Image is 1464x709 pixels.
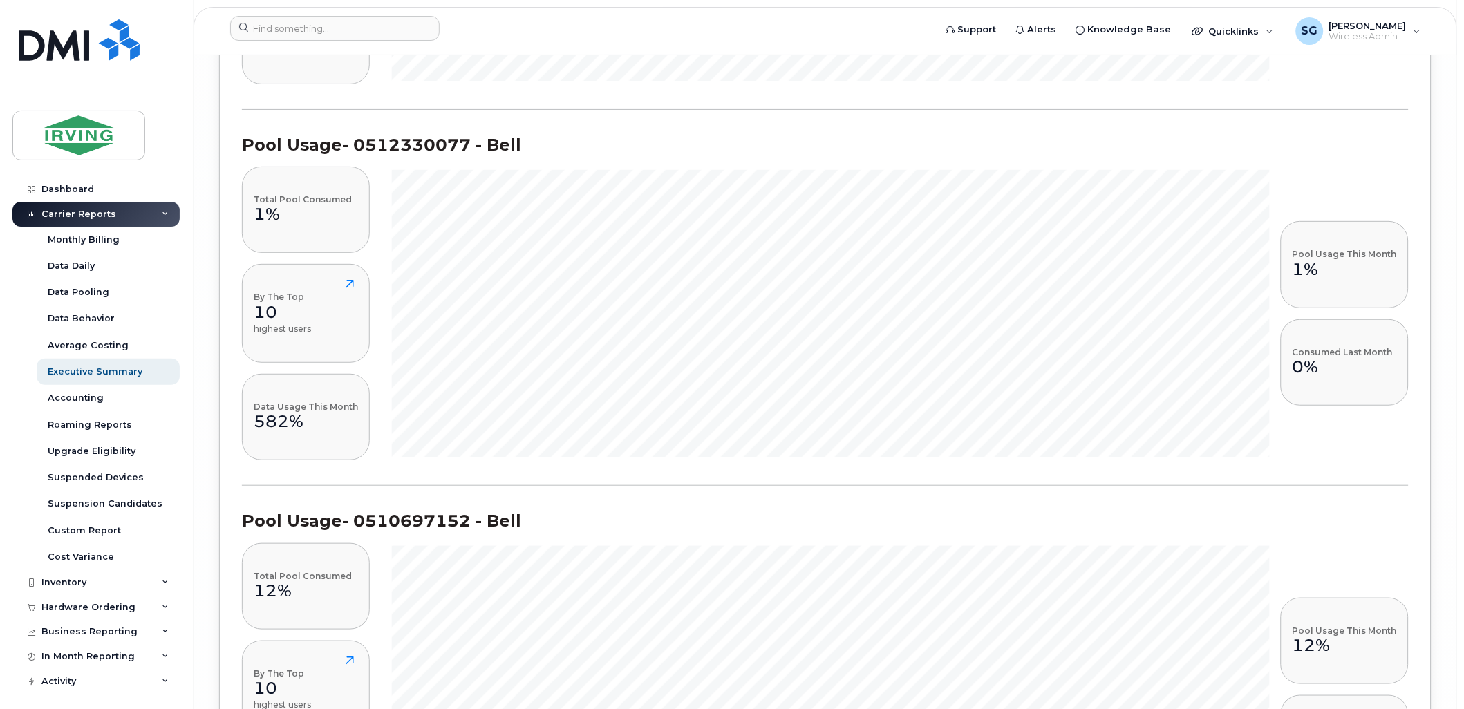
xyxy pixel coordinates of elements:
[254,669,311,678] h4: By The Top
[254,678,311,699] div: 10
[1329,20,1407,31] span: [PERSON_NAME]
[1286,17,1431,45] div: Sheryl Galorport
[937,16,1006,44] a: Support
[254,402,358,411] h4: Data Usage This Month
[254,580,352,601] div: 12%
[1302,23,1318,39] span: SG
[242,135,1409,155] h3: Pool Usage - 0512330077 - Bell
[1183,17,1284,45] div: Quicklinks
[254,292,311,301] h4: By The Top
[254,571,352,580] h4: Total Pool Consumed
[1006,16,1067,44] a: Alerts
[242,264,370,362] button: By The Top10highest users
[1293,626,1397,635] h4: Pool Usage This Month
[1329,31,1407,42] span: Wireless Admin
[1293,635,1397,656] div: 12%
[254,411,358,432] div: 582%
[1293,357,1393,377] div: 0%
[1067,16,1181,44] a: Knowledge Base
[1293,249,1397,258] h4: Pool Usage This Month
[1293,348,1393,357] h4: Consumed Last Month
[1028,23,1057,37] span: Alerts
[1209,26,1259,37] span: Quicklinks
[254,204,352,225] div: 1%
[242,511,1409,531] h3: Pool Usage - 0510697152 - Bell
[230,16,440,41] input: Find something...
[254,302,311,323] div: 10
[1293,259,1397,280] div: 1%
[254,195,352,204] h4: Total Pool Consumed
[254,323,311,334] p: highest users
[958,23,997,37] span: Support
[1088,23,1172,37] span: Knowledge Base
